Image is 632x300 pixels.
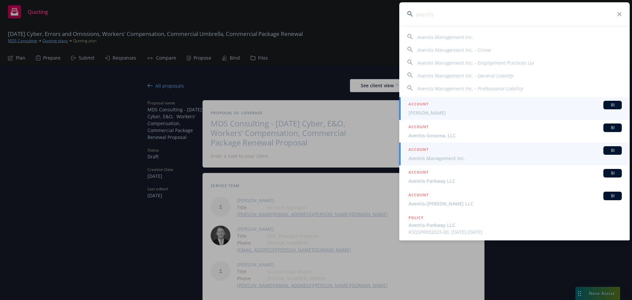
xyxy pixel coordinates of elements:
[408,123,429,131] h5: ACCOUNT
[408,200,622,207] span: Aventis-[PERSON_NAME] LLC
[408,155,622,162] span: Aventis Management Inc.
[408,214,424,221] h5: POLICY
[408,109,622,116] span: [PERSON_NAME]
[417,72,513,79] span: Aventis Management Inc. - General Liability
[408,169,429,177] h5: ACCOUNT
[606,125,619,131] span: BI
[399,188,630,211] a: ACCOUNTBIAventis-[PERSON_NAME] LLC
[408,101,429,109] h5: ACCOUNT
[417,34,473,40] span: Aventis Management Inc.
[606,193,619,199] span: BI
[408,146,429,154] h5: ACCOUNT
[408,222,622,229] span: Aventis-Parkway LLC
[399,120,630,143] a: ACCOUNTBIAventis-Sonoma, LLC
[417,47,490,53] span: Aventis Management Inc. - Crime
[606,170,619,176] span: BI
[399,165,630,188] a: ACCOUNTBIAventis-Parkway LLC
[606,102,619,108] span: BI
[399,2,630,26] input: Search...
[408,132,622,139] span: Aventis-Sonoma, LLC
[399,97,630,120] a: ACCOUNTBI[PERSON_NAME]
[417,60,534,66] span: Aventis Management Inc. - Employment Practices Lia
[408,177,622,184] span: Aventis-Parkway LLC
[399,211,630,239] a: POLICYAventis-Parkway LLCKSQSPR002023-00, [DATE]-[DATE]
[417,85,523,92] span: Aventis Management Inc. - Professional Liability
[399,143,630,165] a: ACCOUNTBIAventis Management Inc.
[606,148,619,153] span: BI
[408,192,429,200] h5: ACCOUNT
[408,229,622,235] span: KSQSPR002023-00, [DATE]-[DATE]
